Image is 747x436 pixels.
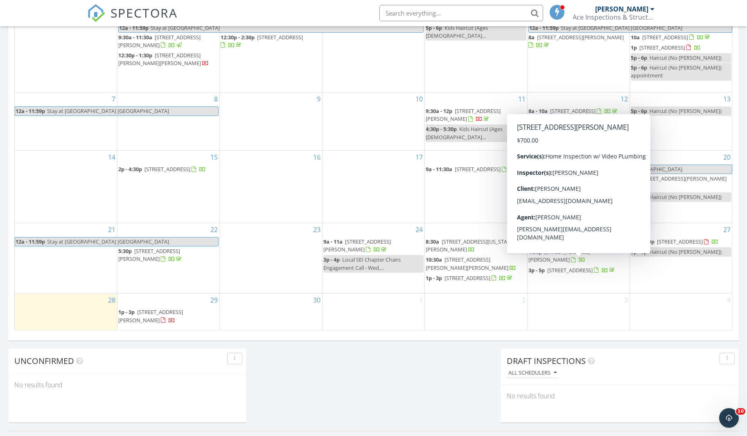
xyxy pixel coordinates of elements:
span: 1:30p [528,117,542,125]
span: 1p - 3p [118,308,135,316]
td: Go to September 12, 2025 [527,92,630,150]
a: Go to October 1, 2025 [418,294,424,307]
span: 12a - 11:59p [529,24,559,32]
div: [PERSON_NAME] [596,5,649,13]
td: Go to September 22, 2025 [117,223,219,293]
span: Stay at [GEOGRAPHIC_DATA] [GEOGRAPHIC_DATA] [47,238,169,245]
span: [STREET_ADDRESS][PERSON_NAME] [537,34,624,41]
a: 9a - 11:30a [STREET_ADDRESS] [426,165,526,174]
a: 9a - 11a [STREET_ADDRESS][PERSON_NAME] [323,238,391,253]
td: Go to September 18, 2025 [425,151,527,223]
td: Go to September 9, 2025 [220,92,322,150]
td: Go to September 7, 2025 [15,92,117,150]
td: Go to September 6, 2025 [630,9,732,93]
span: Haircut (No [PERSON_NAME]) [650,193,722,201]
span: 8a [528,34,535,41]
span: 8:30a [426,238,439,245]
a: 12:30p - 1:30p [STREET_ADDRESS][PERSON_NAME][PERSON_NAME] [118,51,219,68]
a: 12:30p - 1:30p [STREET_ADDRESS][PERSON_NAME][PERSON_NAME] [118,52,209,67]
span: [STREET_ADDRESS] [550,175,596,182]
td: Go to September 24, 2025 [322,223,424,293]
span: 1p - 3p [426,274,442,282]
a: 1:30p [STREET_ADDRESS] [528,117,629,127]
span: [STREET_ADDRESS][US_STATE] [555,185,627,192]
input: Search everything... [379,5,543,21]
a: 5:30p [STREET_ADDRESS][PERSON_NAME] [118,246,219,264]
td: Go to September 16, 2025 [220,151,322,223]
a: 3p - 5:30p [STREET_ADDRESS][US_STATE] [528,184,629,202]
a: 2p - 4:30p [STREET_ADDRESS] [118,165,206,173]
a: 9a - 11:30a [STREET_ADDRESS] [426,165,524,173]
span: 5p - 6p [426,24,442,32]
td: Go to October 1, 2025 [322,294,424,331]
span: [STREET_ADDRESS][PERSON_NAME] [639,175,727,182]
span: 10a [631,34,640,41]
td: Go to September 27, 2025 [630,223,732,293]
a: Go to September 29, 2025 [209,294,219,307]
a: 9:30a - 12p [STREET_ADDRESS][PERSON_NAME] [426,106,526,124]
span: [STREET_ADDRESS][PERSON_NAME] [528,248,590,263]
a: 8a [STREET_ADDRESS][PERSON_NAME] [528,33,629,50]
iframe: Intercom live chat [719,408,739,428]
span: [STREET_ADDRESS][US_STATE][PERSON_NAME] [426,238,515,253]
button: All schedulers [507,368,558,379]
a: 1p [STREET_ADDRESS] [631,43,731,53]
a: Go to September 23, 2025 [311,223,322,236]
span: [STREET_ADDRESS][PERSON_NAME] [323,238,391,253]
a: 8a [STREET_ADDRESS][PERSON_NAME] [528,34,624,49]
span: 12a - 11:59p [15,107,45,115]
span: 3p - 4p [323,256,340,263]
span: 1p - 3:30p [631,238,654,245]
span: 12a - 11:59p [529,165,559,174]
td: Go to September 10, 2025 [322,92,424,150]
a: Go to September 26, 2025 [619,223,630,236]
div: All schedulers [508,370,557,376]
span: 3p - 5:30p [528,185,552,192]
span: 9a - 11a [323,238,343,245]
td: Go to September 14, 2025 [15,151,117,223]
a: 1:30p [STREET_ADDRESS][PERSON_NAME] [528,247,629,265]
a: Go to September 28, 2025 [106,294,117,307]
a: 3p - 5p [STREET_ADDRESS] [528,267,616,274]
span: [STREET_ADDRESS][PERSON_NAME] [118,308,183,323]
a: Go to September 14, 2025 [106,151,117,164]
span: [STREET_ADDRESS] [657,238,703,245]
a: 9:30a - 11:30a [STREET_ADDRESS][PERSON_NAME] [118,33,219,50]
td: Go to September 28, 2025 [15,294,117,331]
a: Go to September 11, 2025 [517,93,527,106]
span: Stay at [GEOGRAPHIC_DATA] [GEOGRAPHIC_DATA] [561,165,683,173]
span: 5:30p [118,247,132,255]
span: [STREET_ADDRESS] [455,165,501,173]
a: 10a [STREET_ADDRESS] [631,34,711,41]
span: Kids Haircut (Ages [DEMOGRAPHIC_DATA]... [426,24,488,39]
span: 5p [528,203,535,211]
td: Go to October 3, 2025 [527,294,630,331]
td: Go to September 15, 2025 [117,151,219,223]
a: 1p - 3p [STREET_ADDRESS][PERSON_NAME] [118,307,219,325]
span: Stay at [GEOGRAPHIC_DATA] [GEOGRAPHIC_DATA] [561,24,683,32]
a: 1p - 3:30p [STREET_ADDRESS] [631,238,718,245]
td: Go to August 31, 2025 [15,9,117,93]
span: Haircut (No [PERSON_NAME]) appointment [631,64,722,79]
a: Go to September 8, 2025 [212,93,219,106]
a: 1p [STREET_ADDRESS] [631,44,701,51]
a: 12:30p - 2:30p [STREET_ADDRESS] [221,33,321,50]
span: 10 [736,408,745,415]
span: 5p - 6p [631,248,647,255]
a: 1p - 3p [STREET_ADDRESS] [426,274,514,282]
span: [STREET_ADDRESS] [553,238,599,245]
span: [STREET_ADDRESS][PERSON_NAME] [118,247,180,262]
a: 12:30p - 2:30p [STREET_ADDRESS] [221,34,303,49]
a: Go to September 22, 2025 [209,223,219,236]
td: Go to September 4, 2025 [425,9,527,93]
span: 10a - 12p [528,238,551,245]
span: [STREET_ADDRESS] [144,165,190,173]
td: Go to September 29, 2025 [117,294,219,331]
span: SPECTORA [111,4,178,21]
span: 9:30a - 11:30a [118,34,152,41]
a: 1p - 3p [STREET_ADDRESS] [426,273,526,283]
a: 10:30a [STREET_ADDRESS][PERSON_NAME][PERSON_NAME] [426,255,526,273]
a: 5:30p [STREET_ADDRESS][PERSON_NAME] [118,247,183,262]
a: 10a [STREET_ADDRESS] [631,33,731,43]
a: Go to September 25, 2025 [517,223,527,236]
